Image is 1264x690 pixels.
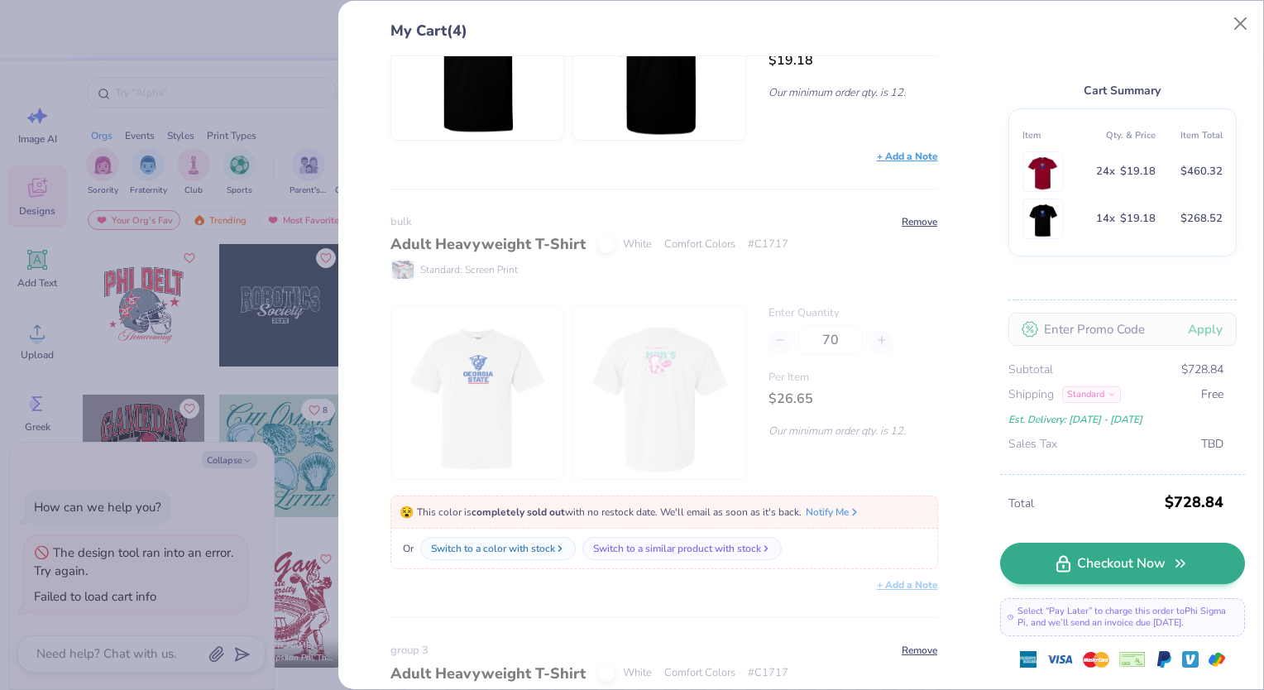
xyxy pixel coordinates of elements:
p: Our minimum order qty. is 12. [768,424,937,438]
span: 😵 [400,505,414,520]
div: Adult Heavyweight T-Shirt [390,663,586,685]
img: Gildan G500 [1027,199,1059,238]
img: Paypal [1156,651,1172,668]
div: + Add a Note [877,149,938,164]
img: Comfort Colors C1717 [588,306,730,478]
span: $728.84 [1165,487,1223,517]
div: My Cart (4) [390,20,938,56]
img: Gildan G500 [1027,152,1059,191]
p: Our minimum order qty. is 12. [768,85,937,100]
div: Est. Delivery: [DATE] - [DATE] [1008,410,1223,429]
span: Free [1201,386,1223,404]
a: Checkout Now [1000,543,1245,584]
div: Switch to a similar product with stock [593,541,761,556]
div: Switch to a color with stock [431,541,555,556]
span: 14 x [1096,209,1115,228]
span: White [623,237,652,253]
button: Remove [901,643,938,658]
span: Or [400,541,414,556]
img: Standard: Screen Print [392,261,414,279]
img: cheque [1119,651,1146,668]
button: Notify Me [806,505,860,520]
button: Switch to a similar product with stock [582,537,782,560]
span: $19.18 [768,51,813,69]
span: Comfort Colors [664,665,735,682]
span: Subtotal [1008,361,1053,379]
input: Enter Promo Code [1008,313,1237,346]
span: # C1717 [748,237,788,253]
span: Sales Tax [1008,435,1057,453]
span: This color is with no restock date. We'll email as soon as it's back. [400,506,802,519]
span: $19.18 [1120,209,1156,228]
div: Select “Pay Later” to charge this order to Phi Sigma Pi , and we’ll send an invoice due [DATE]. [1000,598,1245,636]
div: group 3 [390,643,938,659]
button: Close [1225,8,1257,40]
span: $268.52 [1180,209,1223,228]
div: Cart Summary [1008,81,1237,100]
span: Shipping [1008,386,1054,404]
th: Item [1022,122,1089,148]
th: Qty. & Price [1089,122,1156,148]
label: Enter Quantity [768,305,937,322]
span: $26.65 [768,390,813,408]
span: Per Item [768,370,937,386]
span: Comfort Colors [664,237,735,253]
img: Comfort Colors C1717 [406,306,548,478]
input: – – [798,325,863,355]
img: visa [1046,646,1073,673]
span: TBD [1201,435,1223,453]
span: $460.32 [1180,162,1223,181]
span: White [623,665,652,682]
img: GPay [1209,651,1225,668]
span: 24 x [1096,162,1115,181]
span: # C1717 [748,665,788,682]
img: master-card [1083,646,1109,673]
div: bulk [390,214,938,231]
button: Switch to a color with stock [420,537,576,560]
div: Adult Heavyweight T-Shirt [390,233,586,256]
span: Standard: Screen Print [420,262,518,277]
div: Standard [1062,386,1121,403]
strong: completely sold out [472,506,565,519]
span: Total [1008,495,1160,513]
img: express [1020,651,1037,668]
th: Item Total [1156,122,1223,148]
span: $19.18 [1120,162,1156,181]
span: $728.84 [1181,361,1223,379]
img: Venmo [1182,651,1199,668]
div: + Add a Note [877,577,938,592]
button: Remove [901,214,938,229]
